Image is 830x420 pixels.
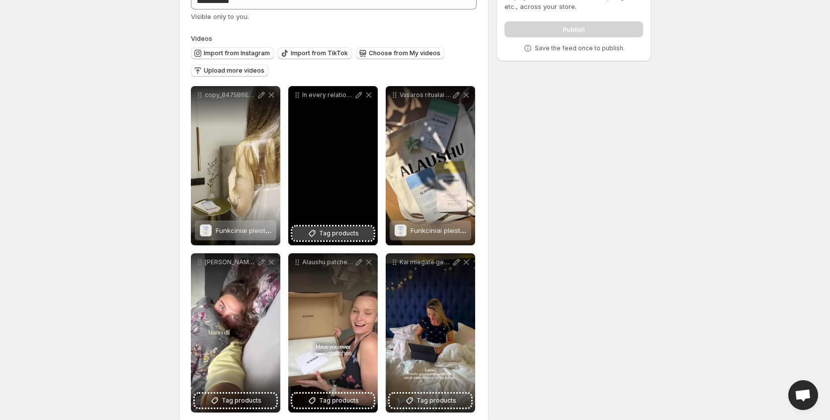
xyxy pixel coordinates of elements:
span: Tag products [319,396,359,406]
span: Import from Instagram [204,49,270,57]
div: Kai miegate geriau js organizmas suaktyvina DNR ir RNR sintez - btent tuomet vyksta natralus atsi... [386,253,475,413]
button: Import from TikTok [278,47,352,59]
p: copy_8475B6ED-39B3-4439-B2A6-39D7BBE0041B [205,91,256,99]
p: Vasaros ritualai su [GEOGRAPHIC_DATA] Kur rinktumeisi tu [400,91,451,99]
button: Tag products [390,394,471,408]
span: Upload more videos [204,67,264,75]
span: Funkciniai pleistrai miegui [216,226,296,234]
p: Save the feed once to publish. [535,44,625,52]
span: Visible only to you. [191,12,249,20]
span: Choose from My videos [369,49,440,57]
button: Choose from My videos [356,47,444,59]
button: Import from Instagram [191,47,274,59]
div: copy_8475B6ED-39B3-4439-B2A6-39D7BBE0041BFunkciniai pleistrai mieguiFunkciniai pleistrai miegui [191,86,280,245]
p: Kai miegate geriau js organizmas suaktyvina DNR ir RNR sintez - btent tuomet vyksta natralus atsi... [400,258,451,266]
p: [PERSON_NAME] prasideda nuo kokybiko ramaus miego Bet kartais net ir po jo norisi velnaus postmio... [205,258,256,266]
span: Tag products [416,396,456,406]
span: Tag products [222,396,261,406]
button: Tag products [292,226,374,240]
button: Tag products [195,394,276,408]
span: Videos [191,34,212,42]
span: Funkciniai pleistrai miegui [411,226,491,234]
button: Upload more videos [191,65,268,77]
div: Vasaros ritualai su [GEOGRAPHIC_DATA] Kur rinktumeisi tuFunkciniai pleistrai mieguiFunkciniai ple... [386,86,475,245]
div: Open chat [788,380,818,410]
span: Import from TikTok [291,49,348,57]
div: Alaushu patches your ultimate that girl secret for dreamy sleep natural energy boost and keeping ... [288,253,378,413]
div: [PERSON_NAME] prasideda nuo kokybiko ramaus miego Bet kartais net ir po jo norisi velnaus postmio... [191,253,280,413]
p: In every relationship alaushult funkciniai pleistrai Ramesniam miegui Energijos boostui DANDICOUP... [302,91,354,99]
p: Alaushu patches your ultimate that girl secret for dreamy sleep natural energy boost and keeping ... [302,258,354,266]
img: Funkciniai pleistrai miegui [200,224,212,236]
img: Funkciniai pleistrai miegui [395,224,407,236]
span: Tag products [319,228,359,238]
button: Tag products [292,394,374,408]
div: In every relationship alaushult funkciniai pleistrai Ramesniam miegui Energijos boostui DANDICOUP... [288,86,378,245]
